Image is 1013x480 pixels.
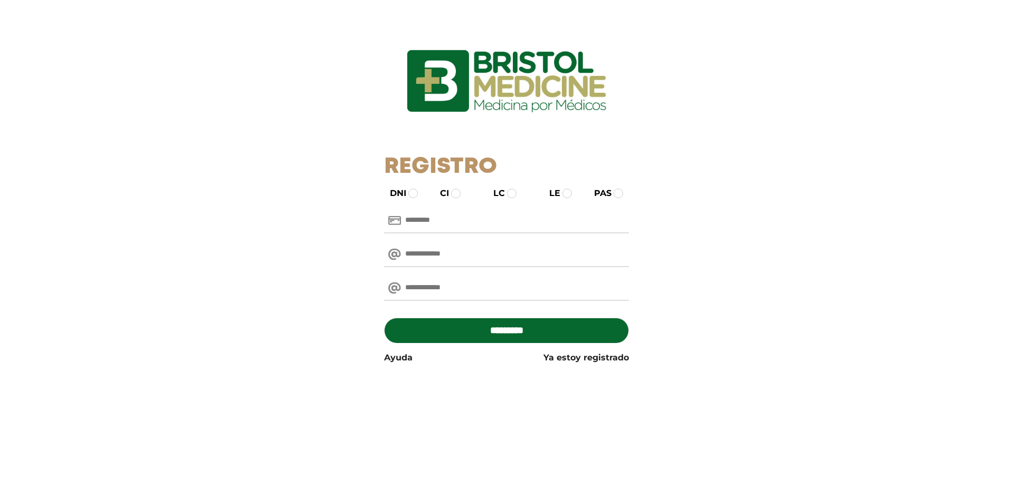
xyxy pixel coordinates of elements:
a: Ayuda [384,351,413,364]
label: CI [431,187,449,200]
label: DNI [380,187,406,200]
label: LC [484,187,505,200]
h1: Registro [384,154,629,180]
img: logo_ingresarbristol.jpg [364,13,649,150]
label: PAS [585,187,611,200]
label: LE [540,187,560,200]
a: Ya estoy registrado [543,351,629,364]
